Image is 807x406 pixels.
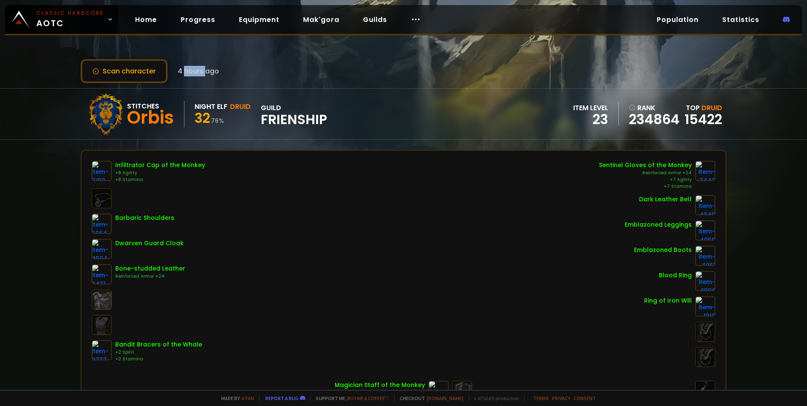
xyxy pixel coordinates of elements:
div: +8 Stamina [115,176,205,183]
span: Druid [701,103,722,113]
a: Privacy [552,395,570,401]
a: Classic HardcoreAOTC [5,5,118,34]
img: item-7413 [92,161,112,181]
a: Mak'gora [296,11,346,28]
small: Classic Hardcore [36,9,104,17]
a: Terms [533,395,549,401]
div: rank [629,103,680,113]
div: Night Elf [195,101,227,112]
a: a fan [241,395,254,401]
a: Report a bug [265,395,298,401]
div: Reinforced Armor +24 [115,273,185,280]
div: +7 Stamina [599,183,692,190]
small: 76 % [211,116,224,125]
img: item-1319 [695,296,715,317]
span: 32 [195,108,210,127]
a: [DOMAIN_NAME] [427,395,463,401]
span: v. d752d5 - production [468,395,519,401]
div: Barbaric Shoulders [115,214,174,222]
div: 23 [573,113,608,126]
div: Bone-studded Leather [115,264,185,273]
div: +2 Spirit [115,349,202,356]
div: Top [685,103,722,113]
div: Emblazoned Boots [634,246,692,254]
img: item-4504 [92,239,112,259]
img: item-4249 [695,195,715,215]
img: item-4050 [695,220,715,241]
div: Magician Staff of the Monkey [335,381,425,390]
a: 234864 [629,113,680,126]
img: item-4051 [695,246,715,266]
img: item-5964 [92,214,112,234]
span: 4 hours ago [178,66,219,76]
button: Scan character [81,59,168,83]
a: Equipment [232,11,286,28]
div: Ring of Iron Will [644,296,692,305]
span: Made by [216,395,254,401]
div: Blood Ring [659,271,692,280]
div: Dwarven Guard Cloak [115,239,184,248]
div: Sentinel Gloves of the Monkey [599,161,692,170]
img: item-7443 [695,161,715,181]
div: Orbis [127,111,174,124]
div: Dark Leather Belt [639,195,692,204]
div: Reinforced Armor +24 [599,170,692,176]
img: item-9777 [92,340,112,360]
div: +2 Stamina [115,356,202,363]
div: +8 Agility [115,170,205,176]
a: Statistics [715,11,766,28]
a: Consent [574,395,596,401]
div: guild [261,103,327,126]
div: Infiltrator Cap of the Monkey [115,161,205,170]
span: Frienship [261,113,327,126]
a: Buy me a coffee [347,395,389,401]
span: Checkout [394,395,463,401]
div: Emblazoned Leggings [625,220,692,229]
a: Guilds [356,11,394,28]
div: Stitches [127,101,174,111]
div: item level [573,103,608,113]
a: Home [128,11,164,28]
a: Population [650,11,705,28]
div: Bandit Bracers of the Whale [115,340,202,349]
img: item-3431 [92,264,112,284]
div: +7 Agility [599,176,692,183]
div: Druid [230,101,251,112]
img: item-4998 [695,271,715,291]
a: 15422 [685,110,722,129]
span: Support me, [310,395,389,401]
span: AOTC [36,9,104,30]
a: Progress [174,11,222,28]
